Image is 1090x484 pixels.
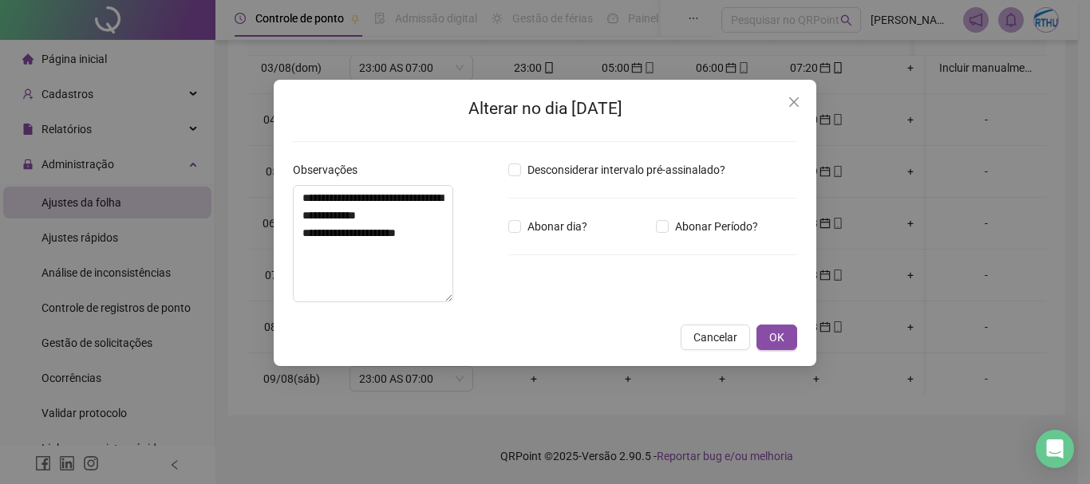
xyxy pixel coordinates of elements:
button: OK [756,325,797,350]
h2: Alterar no dia [DATE] [293,96,797,122]
span: Cancelar [693,329,737,346]
button: Close [781,89,807,115]
span: Desconsiderar intervalo pré-assinalado? [521,161,732,179]
span: close [788,96,800,108]
span: OK [769,329,784,346]
span: Abonar Período? [669,218,764,235]
label: Observações [293,161,368,179]
span: Abonar dia? [521,218,594,235]
button: Cancelar [681,325,750,350]
div: Open Intercom Messenger [1036,430,1074,468]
